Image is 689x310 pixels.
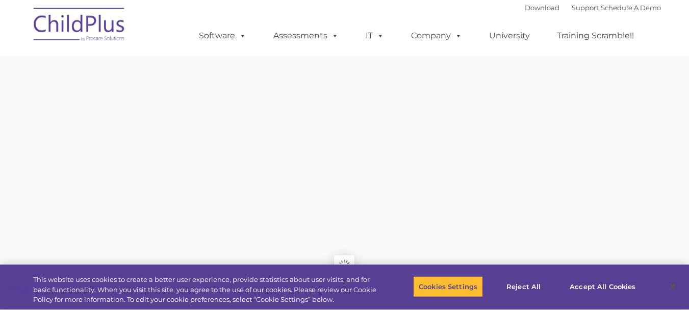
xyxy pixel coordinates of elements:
[525,4,559,12] a: Download
[413,276,483,297] button: Cookies Settings
[525,4,661,12] font: |
[479,26,540,46] a: University
[189,26,257,46] a: Software
[572,4,599,12] a: Support
[263,26,349,46] a: Assessments
[33,275,379,305] div: This website uses cookies to create a better user experience, provide statistics about user visit...
[661,275,684,298] button: Close
[355,26,394,46] a: IT
[547,26,644,46] a: Training Scramble!!
[29,1,131,52] img: ChildPlus by Procare Solutions
[401,26,472,46] a: Company
[601,4,661,12] a: Schedule A Demo
[492,276,555,297] button: Reject All
[564,276,641,297] button: Accept All Cookies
